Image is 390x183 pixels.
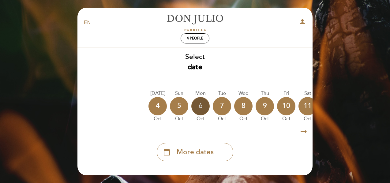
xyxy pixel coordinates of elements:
div: 9 [256,97,274,115]
div: [DATE] [148,90,167,97]
div: 4 [148,97,167,115]
div: Oct [213,115,231,122]
span: 4 people [187,36,203,41]
div: 5 [170,97,188,115]
b: date [188,63,202,71]
button: person [299,18,306,28]
div: Thu [256,90,274,97]
i: calendar_today [163,147,171,157]
div: 10 [277,97,295,115]
div: Oct [234,115,253,122]
span: More dates [177,147,214,157]
div: 8 [234,97,253,115]
div: Oct [191,115,210,122]
div: Select [77,52,313,72]
i: person [299,18,306,25]
div: Oct [170,115,188,122]
div: Oct [277,115,295,122]
div: Tue [213,90,231,97]
div: 6 [191,97,210,115]
div: Sun [170,90,188,97]
div: Wed [234,90,253,97]
div: Mon [191,90,210,97]
a: [PERSON_NAME] [157,14,233,31]
i: arrow_right_alt [299,125,308,138]
div: 11 [298,97,317,115]
div: Oct [148,115,167,122]
div: Sat [298,90,317,97]
div: Oct [256,115,274,122]
div: 7 [213,97,231,115]
div: Oct [298,115,317,122]
div: Fri [277,90,295,97]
